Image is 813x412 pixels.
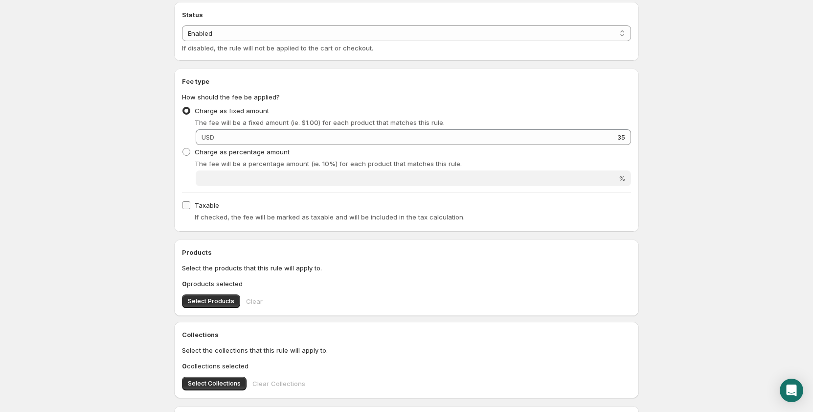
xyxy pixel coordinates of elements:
[182,330,631,339] h2: Collections
[182,76,631,86] h2: Fee type
[188,380,241,388] span: Select Collections
[195,119,445,126] span: The fee will be a fixed amount (ie. $1.00) for each product that matches this rule.
[182,44,373,52] span: If disabled, the rule will not be applied to the cart or checkout.
[182,377,247,390] button: Select Collections
[182,362,187,370] b: 0
[195,107,269,115] span: Charge as fixed amount
[195,148,290,156] span: Charge as percentage amount
[182,93,280,101] span: How should the fee be applied?
[182,10,631,20] h2: Status
[202,133,214,141] span: USD
[195,201,219,209] span: Taxable
[182,263,631,273] p: Select the products that this rule will apply to.
[182,280,187,288] b: 0
[182,247,631,257] h2: Products
[188,297,234,305] span: Select Products
[780,379,803,402] div: Open Intercom Messenger
[195,213,465,221] span: If checked, the fee will be marked as taxable and will be included in the tax calculation.
[182,294,240,308] button: Select Products
[195,159,631,169] p: The fee will be a percentage amount (ie. 10%) for each product that matches this rule.
[619,174,625,182] span: %
[182,345,631,355] p: Select the collections that this rule will apply to.
[182,361,631,371] p: collections selected
[182,279,631,289] p: products selected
